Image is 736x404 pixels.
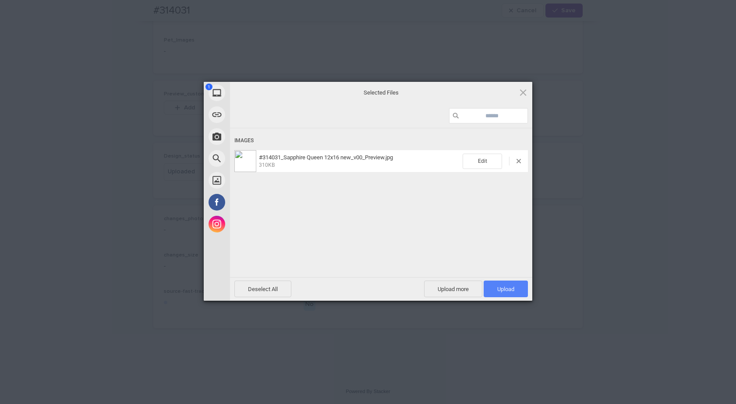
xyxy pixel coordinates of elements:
[256,154,463,169] span: #314031_Sapphire Queen 12x16 new_v00_Preview.jpg
[518,88,528,97] span: Click here or hit ESC to close picker
[205,84,212,90] span: 1
[234,133,528,149] div: Images
[484,281,528,297] span: Upload
[204,191,309,213] div: Facebook
[259,154,393,161] span: #314031_Sapphire Queen 12x16 new_v00_Preview.jpg
[463,154,502,169] span: Edit
[234,281,291,297] span: Deselect All
[259,162,275,168] span: 310KB
[204,82,309,104] div: My Device
[497,286,514,292] span: Upload
[204,169,309,191] div: Unsplash
[204,126,309,148] div: Take Photo
[294,88,469,96] span: Selected Files
[204,104,309,126] div: Link (URL)
[424,281,482,297] span: Upload more
[204,213,309,235] div: Instagram
[204,148,309,169] div: Web Search
[234,150,256,172] img: 319b43fb-fdad-4a55-bcc6-d7e650ae401d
